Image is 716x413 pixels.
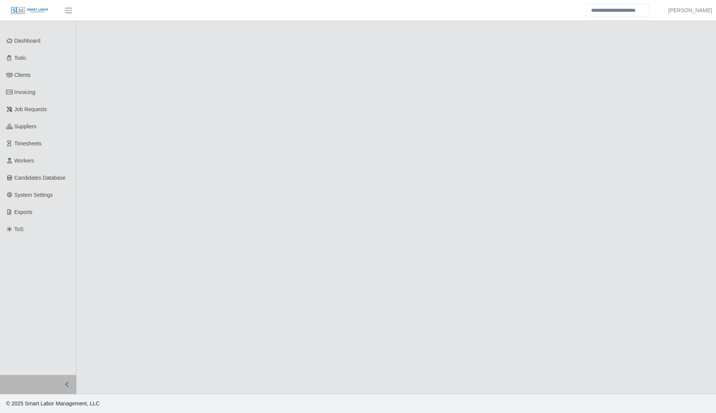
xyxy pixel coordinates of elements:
span: Suppliers [14,123,37,129]
img: SLM Logo [11,6,49,15]
span: ToS [14,226,24,232]
span: Todo [14,55,26,61]
a: [PERSON_NAME] [668,6,712,14]
span: Dashboard [14,38,41,44]
span: © 2025 Smart Labor Management, LLC [6,400,99,407]
span: System Settings [14,192,53,198]
span: Candidates Database [14,175,66,181]
span: Workers [14,158,34,164]
span: Clients [14,72,31,78]
span: Invoicing [14,89,35,95]
span: Timesheets [14,140,42,147]
span: Job Requests [14,106,47,112]
input: Search [586,4,649,17]
span: Exports [14,209,32,215]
